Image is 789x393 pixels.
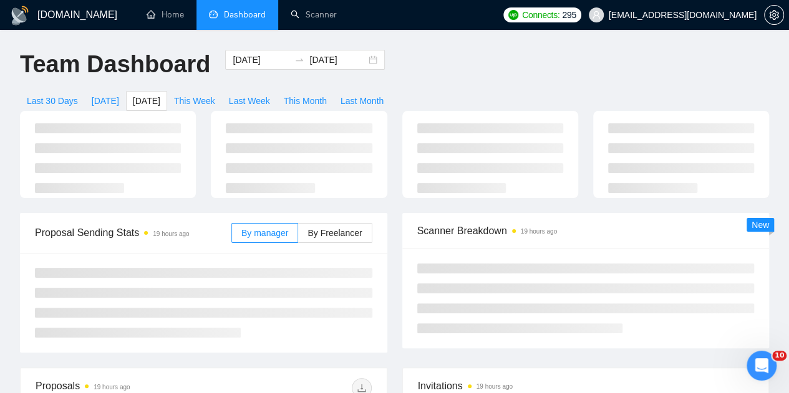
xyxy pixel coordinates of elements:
[291,9,337,20] a: searchScanner
[592,11,601,19] span: user
[307,228,362,238] span: By Freelancer
[153,230,189,237] time: 19 hours ago
[765,10,783,20] span: setting
[284,94,327,108] span: This Month
[521,228,557,235] time: 19 hours ago
[752,220,769,230] span: New
[764,10,784,20] a: setting
[334,91,390,111] button: Last Month
[772,351,787,361] span: 10
[294,55,304,65] span: swap-right
[92,94,119,108] span: [DATE]
[229,94,270,108] span: Last Week
[522,8,559,22] span: Connects:
[27,94,78,108] span: Last 30 Days
[126,91,167,111] button: [DATE]
[35,225,231,240] span: Proposal Sending Stats
[233,53,289,67] input: Start date
[85,91,126,111] button: [DATE]
[508,10,518,20] img: upwork-logo.png
[147,9,184,20] a: homeHome
[277,91,334,111] button: This Month
[20,50,210,79] h1: Team Dashboard
[20,91,85,111] button: Last 30 Days
[133,94,160,108] span: [DATE]
[94,384,130,391] time: 19 hours ago
[764,5,784,25] button: setting
[222,91,277,111] button: Last Week
[174,94,215,108] span: This Week
[309,53,366,67] input: End date
[167,91,222,111] button: This Week
[241,228,288,238] span: By manager
[10,6,30,26] img: logo
[209,10,218,19] span: dashboard
[562,8,576,22] span: 295
[294,55,304,65] span: to
[477,383,513,390] time: 19 hours ago
[747,351,777,381] iframe: Intercom live chat
[341,94,384,108] span: Last Month
[417,223,755,239] span: Scanner Breakdown
[224,9,266,20] span: Dashboard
